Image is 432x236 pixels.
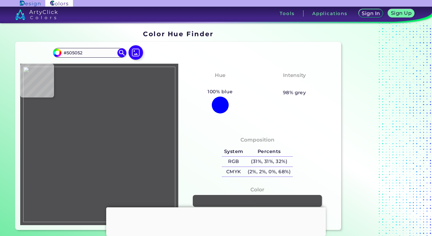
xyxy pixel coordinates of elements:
[250,185,264,194] h4: Color
[312,11,348,16] h3: Applications
[222,147,245,157] h5: System
[360,10,382,18] a: Sign In
[23,67,175,222] img: 6f5242fc-e4e7-4a20-b9f5-b037dec86a08
[129,45,143,60] img: icon picture
[283,71,306,80] h4: Intensity
[240,136,275,144] h4: Composition
[106,207,326,234] iframe: Advertisement
[62,49,118,57] input: type color..
[245,147,293,157] h5: Percents
[117,48,126,57] img: icon search
[280,11,294,16] h3: Tools
[215,71,225,80] h4: Hue
[211,81,229,88] h3: Blue
[143,29,213,38] h1: Color Hue Finder
[15,9,58,20] img: logo_artyclick_colors_white.svg
[20,1,40,6] img: ArtyClick Design logo
[283,89,306,97] h5: 98% grey
[273,81,316,88] h3: Almost None
[245,167,293,177] h5: (2%, 2%, 0%, 68%)
[389,10,413,18] a: Sign Up
[344,28,419,232] iframe: Advertisement
[205,88,235,96] h5: 100% blue
[245,157,293,167] h5: (31%, 31%, 32%)
[222,167,245,177] h5: CMYK
[363,11,379,16] h5: Sign In
[392,11,411,15] h5: Sign Up
[222,157,245,167] h5: RGB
